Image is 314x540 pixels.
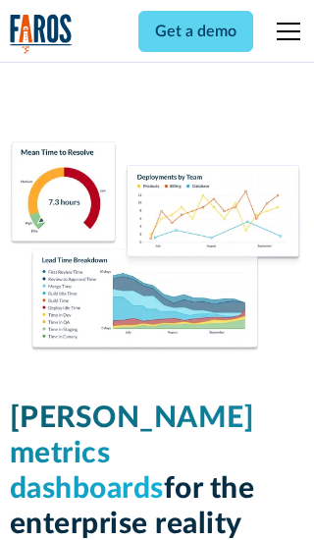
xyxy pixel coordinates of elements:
[10,141,305,353] img: Dora Metrics Dashboard
[10,404,255,504] span: [PERSON_NAME] metrics dashboards
[10,14,73,54] a: home
[265,8,304,55] div: menu
[138,11,253,52] a: Get a demo
[10,14,73,54] img: Logo of the analytics and reporting company Faros.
